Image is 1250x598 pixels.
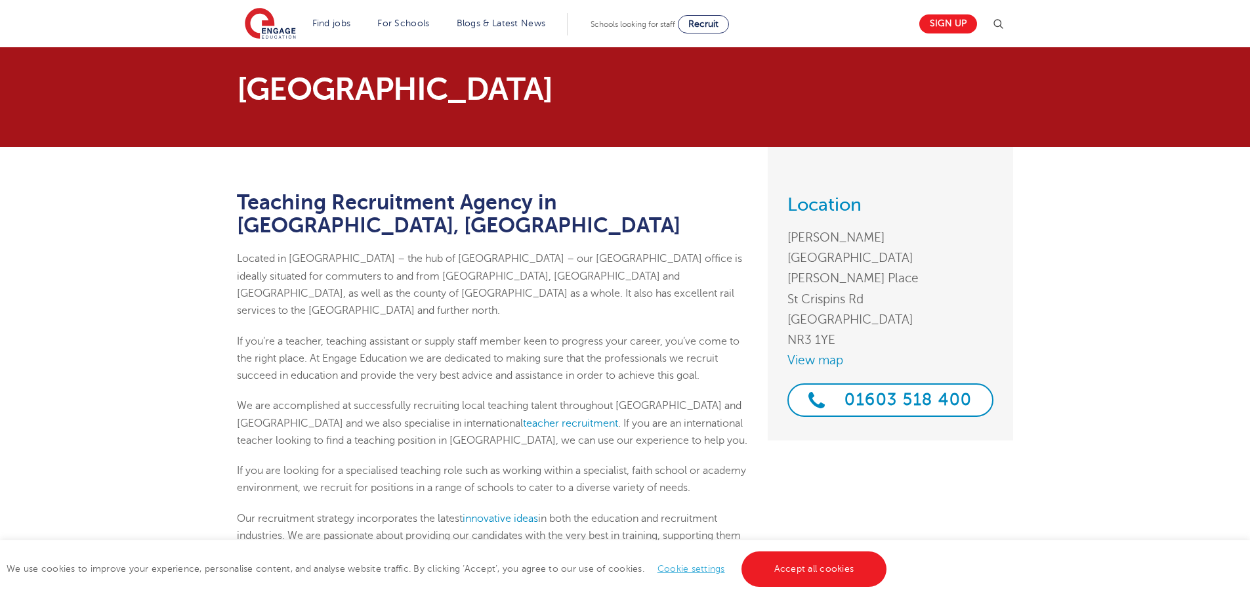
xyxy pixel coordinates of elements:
[688,19,719,29] span: Recruit
[377,18,429,28] a: For Schools
[237,191,748,237] h1: Teaching Recruitment Agency in [GEOGRAPHIC_DATA], [GEOGRAPHIC_DATA]
[7,564,890,574] span: We use cookies to improve your experience, personalise content, and analyse website traffic. By c...
[919,14,977,33] a: Sign up
[591,20,675,29] span: Schools looking for staff
[237,335,740,382] span: If you’re a teacher, teaching assistant or supply staff member keen to progress your career, you’...
[245,8,296,41] img: Engage Education
[237,513,463,524] span: Our recruitment strategy incorporates the latest
[237,74,748,105] p: [GEOGRAPHIC_DATA]
[678,15,729,33] a: Recruit
[523,417,618,429] a: teacher recruitment
[657,564,725,574] a: Cookie settings
[457,18,546,28] a: Blogs & Latest News
[787,383,993,417] a: 01603 518 400
[787,196,993,214] h3: Location
[237,513,741,559] span: in both the education and recruitment industries. We are passionate about providing our candidate...
[787,350,993,370] a: View map
[741,551,887,587] a: Accept all cookies
[463,513,538,524] a: innovative ideas
[237,253,742,316] span: Located in [GEOGRAPHIC_DATA] – the hub of [GEOGRAPHIC_DATA] – our [GEOGRAPHIC_DATA] office is ide...
[312,18,351,28] a: Find jobs
[237,400,747,446] span: We are accomplished at successfully recruiting local teaching talent throughout [GEOGRAPHIC_DATA]...
[237,465,746,494] span: If you are looking for a specialised teaching role such as working within a specialist, faith sch...
[787,227,993,350] address: [PERSON_NAME][GEOGRAPHIC_DATA] [PERSON_NAME] Place St Crispins Rd [GEOGRAPHIC_DATA] NR3 1YE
